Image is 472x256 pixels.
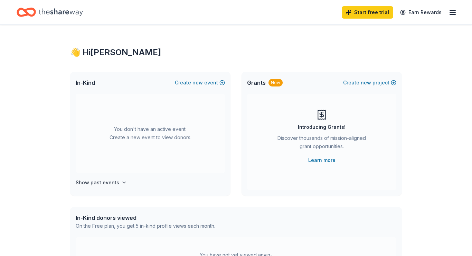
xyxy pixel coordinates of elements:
[247,79,266,87] span: Grants
[192,79,203,87] span: new
[275,134,369,153] div: Discover thousands of mission-aligned grant opportunities.
[268,79,283,86] div: New
[76,214,215,222] div: In-Kind donors viewed
[76,178,119,187] h4: Show past events
[298,123,346,131] div: Introducing Grants!
[343,79,396,87] button: Createnewproject
[76,79,95,87] span: In-Kind
[396,6,446,19] a: Earn Rewards
[70,47,402,58] div: 👋 Hi [PERSON_NAME]
[308,156,336,164] a: Learn more
[76,94,225,173] div: You don't have an active event. Create a new event to view donors.
[76,222,215,230] div: On the Free plan, you get 5 in-kind profile views each month.
[342,6,393,19] a: Start free trial
[175,79,225,87] button: Createnewevent
[17,4,83,20] a: Home
[361,79,371,87] span: new
[76,178,127,187] button: Show past events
